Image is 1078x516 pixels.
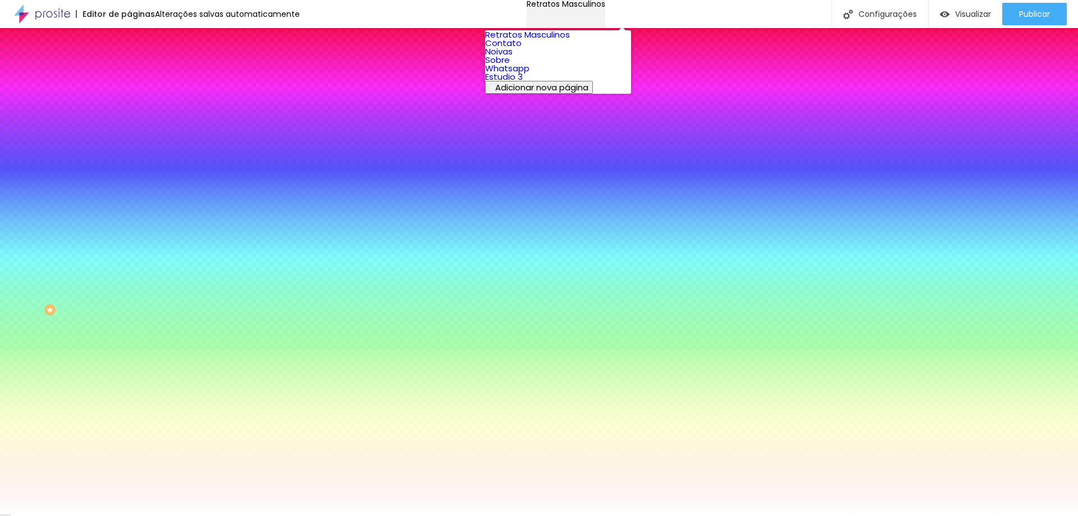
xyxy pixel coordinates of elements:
img: Icone [843,10,853,19]
a: Estudio 3 [485,71,523,83]
a: Noivas [485,45,513,57]
div: Alterações salvas automaticamente [155,10,300,18]
button: Adicionar nova página [485,81,593,94]
a: Sobre [485,54,510,66]
img: view-1.svg [940,10,949,19]
div: Editor de páginas [76,10,155,18]
button: Visualizar [929,3,1002,25]
a: Retratos Masculinos [485,29,570,40]
span: Publicar [1019,10,1050,19]
button: Publicar [1002,3,1067,25]
a: Whatsapp [485,62,529,74]
a: Contato [485,37,522,49]
span: Visualizar [955,10,991,19]
span: Adicionar nova página [495,81,588,93]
